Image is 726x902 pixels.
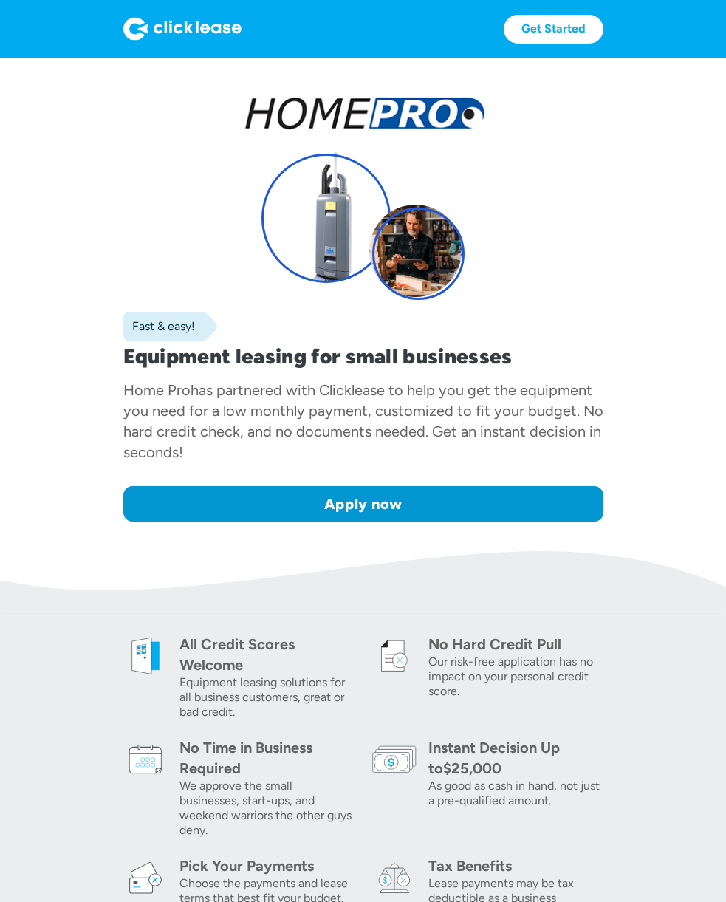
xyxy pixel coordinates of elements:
div: Our risk-free application has no impact on your personal credit score. [428,655,603,699]
a: Apply now [123,486,603,522]
div: Home Pro [123,381,191,399]
a: Get Started [504,15,603,44]
img: calendar icon [123,737,168,782]
img: credit icon [372,634,417,678]
img: Right image [369,205,462,297]
img: money icon [372,737,417,782]
div: has partnered with Clicklease to help you get the equipment you need for a low monthly payment, c... [123,381,603,461]
div: Pick Your Payments [179,855,355,876]
img: welcome icon [123,634,168,678]
div: No Time in Business Required [179,737,355,779]
img: tax icon [372,855,417,900]
div: No Hard Credit Pull [428,634,603,655]
img: Logo [123,17,242,41]
div: Tax Benefits [428,855,603,876]
div: All Credit Scores Welcome [179,634,355,675]
div: We approve the small businesses, start-ups, and weekend warriors the other guys deny. [179,779,355,838]
img: card icon [123,855,168,900]
div: As good as cash in hand, not just a pre-qualified amount. [428,779,603,808]
div: Fast & easy! [123,319,195,334]
div: Instant Decision Up to [428,739,560,777]
h1: Equipment leasing for small businesses [123,344,603,368]
div: $25,000 [443,759,501,777]
div: Equipment leasing solutions for all business customers, great or bad credit. [179,675,355,720]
